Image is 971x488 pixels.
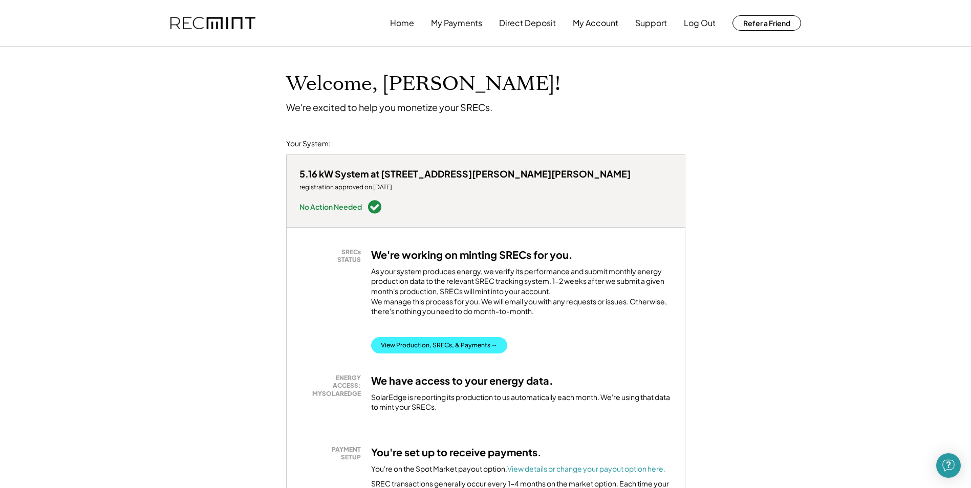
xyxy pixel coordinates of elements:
div: 5.16 kW System at [STREET_ADDRESS][PERSON_NAME][PERSON_NAME] [299,168,631,180]
button: Log Out [684,13,716,33]
div: As your system produces energy, we verify its performance and submit monthly energy production da... [371,267,672,322]
div: No Action Needed [299,203,362,210]
button: Support [635,13,667,33]
div: Open Intercom Messenger [936,453,961,478]
div: Your System: [286,139,331,149]
div: You're on the Spot Market payout option. [371,464,665,474]
button: Home [390,13,414,33]
button: My Account [573,13,618,33]
button: View Production, SRECs, & Payments → [371,337,507,353]
div: registration approved on [DATE] [299,183,631,191]
button: My Payments [431,13,482,33]
div: ENERGY ACCESS: MYSOLAREDGE [305,374,361,398]
button: Direct Deposit [499,13,556,33]
h3: You're set up to receive payments. [371,446,542,459]
img: recmint-logotype%403x.png [170,17,255,30]
h3: We have access to your energy data. [371,374,553,387]
div: PAYMENT SETUP [305,446,361,461]
h1: Welcome, [PERSON_NAME]! [286,72,560,96]
div: SolarEdge is reporting its production to us automatically each month. We're using that data to mi... [371,392,672,412]
h3: We're working on minting SRECs for you. [371,248,573,261]
a: View details or change your payout option here. [507,464,665,473]
div: SRECs STATUS [305,248,361,264]
button: Refer a Friend [732,15,801,31]
div: We're excited to help you monetize your SRECs. [286,101,492,113]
